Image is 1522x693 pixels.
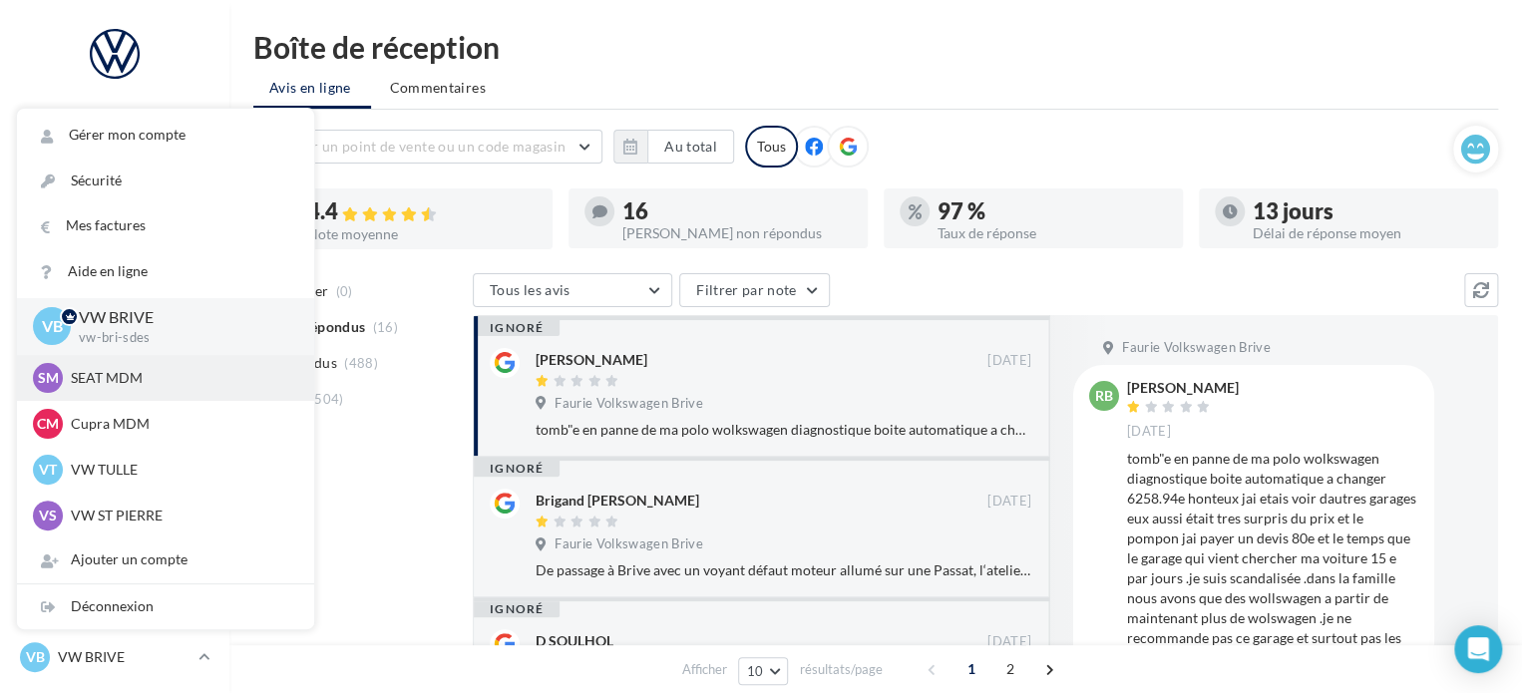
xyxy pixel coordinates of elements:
span: SM [38,368,59,388]
span: VT [39,460,57,480]
button: Choisir un point de vente ou un code magasin [253,130,602,164]
span: 2 [994,653,1026,685]
a: Mes factures [17,203,314,248]
p: SEAT MDM [71,368,290,388]
span: résultats/page [799,660,882,679]
span: VB [42,315,63,338]
div: 4.4 [307,200,537,223]
span: [DATE] [987,633,1031,651]
div: [PERSON_NAME] [1127,381,1239,395]
span: 1 [955,653,987,685]
a: Gérer mon compte [17,113,314,158]
a: Aide en ligne [17,249,314,294]
a: Médiathèque [12,357,217,399]
span: (504) [310,391,344,407]
div: Brigand [PERSON_NAME] [536,491,699,511]
div: ignoré [474,320,560,336]
div: Boîte de réception [253,32,1498,62]
button: Filtrer par note [679,273,830,307]
button: Au total [647,130,734,164]
span: RB [1095,386,1113,406]
button: Au total [613,130,734,164]
a: Calendrier [12,407,217,449]
span: VB [26,647,45,667]
a: Visibilité en ligne [12,208,217,250]
span: Choisir un point de vente ou un code magasin [270,138,566,155]
p: VW ST PIERRE [71,506,290,525]
a: VB VW BRIVE [16,638,213,676]
span: Faurie Volkswagen Brive [555,395,702,413]
span: [DATE] [1127,423,1171,441]
span: VS [39,506,57,525]
a: Opérations [12,108,217,150]
span: Faurie Volkswagen Brive [555,535,702,553]
a: ASSETS PERSONNALISABLES [12,457,217,516]
button: Tous les avis [473,273,672,307]
div: Note moyenne [307,227,537,241]
div: ignoré [474,461,560,477]
div: 97 % [938,200,1167,222]
p: VW BRIVE [79,306,282,329]
div: Ajouter un compte [17,537,314,582]
div: Tous [745,126,798,168]
div: [PERSON_NAME] [536,350,647,370]
div: [PERSON_NAME] non répondus [622,226,852,240]
div: D SOULHOL [536,631,613,651]
div: 16 [622,200,852,222]
div: Délai de réponse moyen [1253,226,1482,240]
span: CM [37,414,59,434]
div: Déconnexion [17,584,314,629]
div: 13 jours [1253,200,1482,222]
button: 10 [738,657,789,685]
div: Open Intercom Messenger [1454,625,1502,673]
div: ignoré [474,601,560,617]
span: 10 [747,663,764,679]
span: Afficher [682,660,727,679]
a: Boîte de réception [12,158,217,200]
span: Faurie Volkswagen Brive [1122,339,1270,357]
p: VW BRIVE [58,647,190,667]
span: [DATE] [987,493,1031,511]
div: tomb"e en panne de ma polo wolkswagen diagnostique boite automatique a changer 6258.94e honteux j... [536,420,1031,440]
span: (0) [336,283,353,299]
span: Commentaires [390,78,486,98]
span: [DATE] [987,352,1031,370]
p: VW TULLE [71,460,290,480]
a: Contacts [12,308,217,350]
span: (488) [344,355,378,371]
p: Cupra MDM [71,414,290,434]
div: Taux de réponse [938,226,1167,240]
div: De passage à Brive avec un voyant défaut moteur allumé sur une Passat, l‘atelier ne peut pas pren... [536,560,1031,580]
div: tomb"e en panne de ma polo wolkswagen diagnostique boite automatique a changer 6258.94e honteux j... [1127,449,1418,668]
a: Sécurité [17,159,314,203]
a: Campagnes [12,258,217,300]
span: Tous les avis [490,281,571,298]
p: vw-bri-sdes [79,329,282,347]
